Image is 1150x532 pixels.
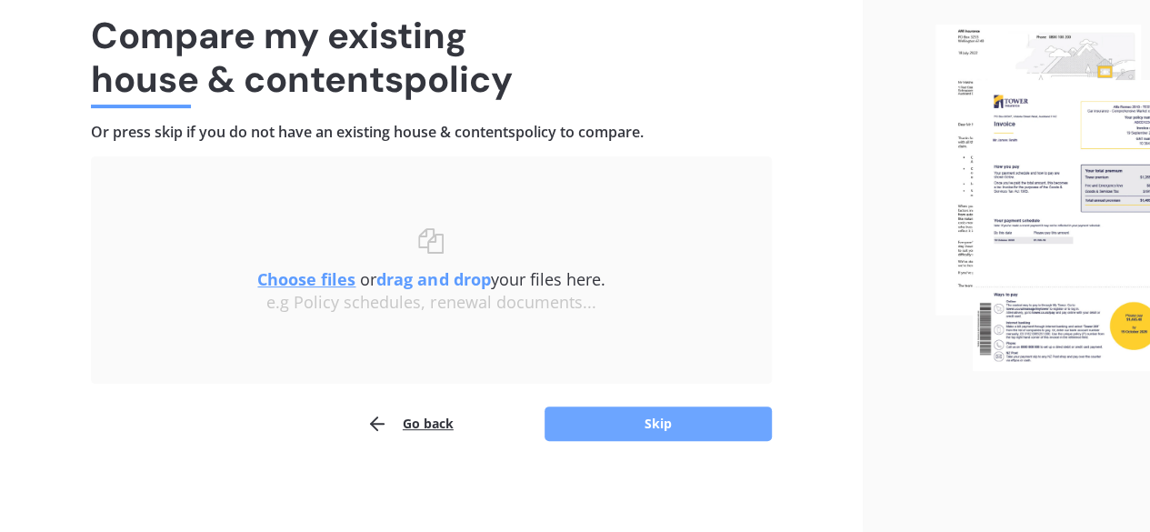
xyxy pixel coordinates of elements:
[257,268,355,290] u: Choose files
[935,25,1150,371] img: files.webp
[91,123,772,142] h4: Or press skip if you do not have an existing house & contents policy to compare.
[545,407,772,441] button: Skip
[257,268,605,290] span: or your files here.
[91,14,772,101] h1: Compare my existing house & contents policy
[376,268,490,290] b: drag and drop
[127,293,735,313] div: e.g Policy schedules, renewal documents...
[366,406,454,442] button: Go back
